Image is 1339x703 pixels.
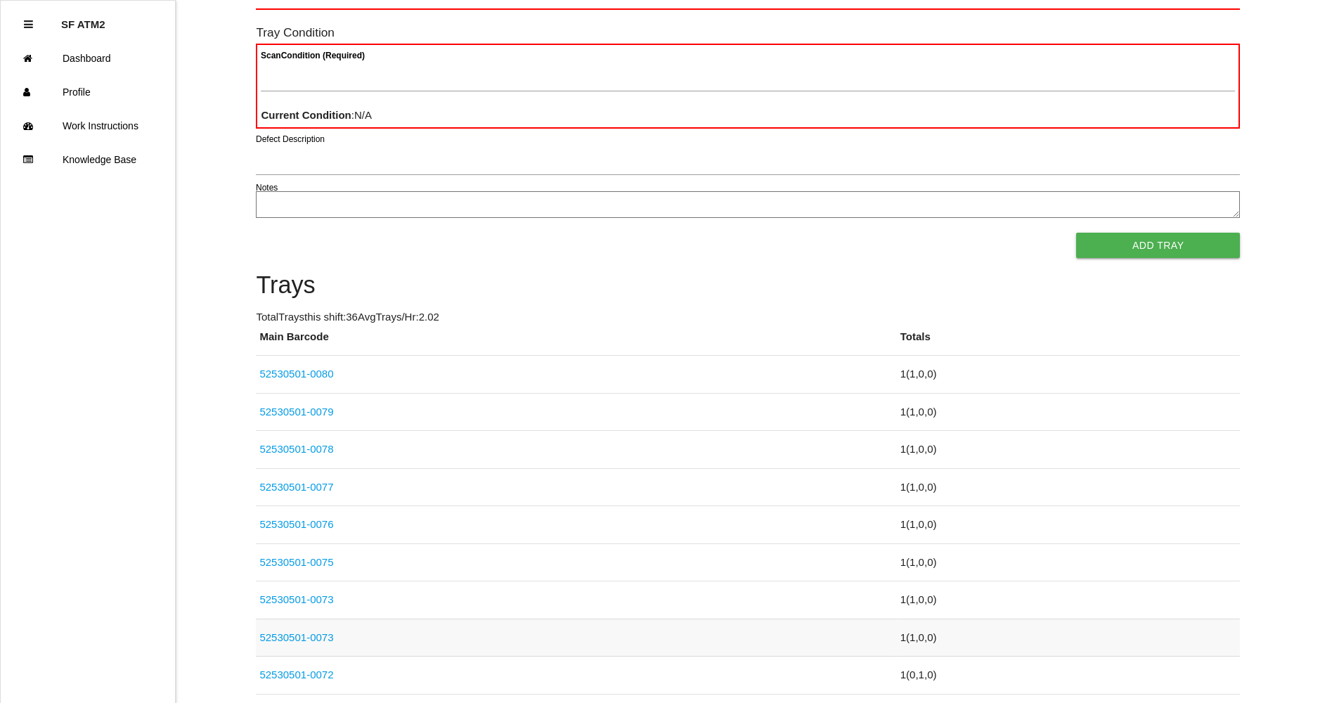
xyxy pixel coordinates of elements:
a: Knowledge Base [1,143,175,176]
a: 52530501-0077 [259,481,333,493]
td: 1 ( 1 , 0 , 0 ) [897,468,1241,506]
a: Dashboard [1,41,175,75]
td: 1 ( 1 , 0 , 0 ) [897,619,1241,657]
th: Totals [897,329,1241,356]
span: : N/A [261,109,372,121]
b: Current Condition [261,109,351,121]
h4: Trays [256,272,1240,299]
td: 1 ( 0 , 1 , 0 ) [897,657,1241,695]
p: SF ATM2 [61,8,105,30]
a: Work Instructions [1,109,175,143]
label: Defect Description [256,133,325,146]
a: 52530501-0073 [259,593,333,605]
a: 52530501-0076 [259,518,333,530]
a: 52530501-0073 [259,631,333,643]
a: 52530501-0072 [259,669,333,681]
label: Notes [256,181,278,194]
p: Total Trays this shift: 36 Avg Trays /Hr: 2.02 [256,309,1240,325]
a: Profile [1,75,175,109]
div: Close [24,8,33,41]
td: 1 ( 1 , 0 , 0 ) [897,431,1241,469]
a: 52530501-0075 [259,556,333,568]
td: 1 ( 1 , 0 , 0 ) [897,506,1241,544]
a: 52530501-0080 [259,368,333,380]
td: 1 ( 1 , 0 , 0 ) [897,581,1241,619]
b: Scan Condition (Required) [261,51,365,60]
button: Add Tray [1076,233,1240,258]
td: 1 ( 1 , 0 , 0 ) [897,356,1241,394]
td: 1 ( 1 , 0 , 0 ) [897,393,1241,431]
h6: Tray Condition [256,26,1240,39]
a: 52530501-0078 [259,443,333,455]
a: 52530501-0079 [259,406,333,418]
td: 1 ( 1 , 0 , 0 ) [897,543,1241,581]
th: Main Barcode [256,329,896,356]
